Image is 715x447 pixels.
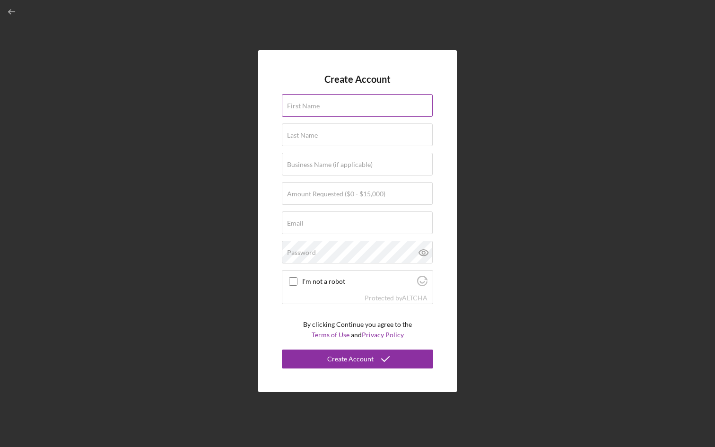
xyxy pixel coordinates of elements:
[365,294,427,302] div: Protected by
[417,280,427,288] a: Visit Altcha.org
[324,74,391,85] h4: Create Account
[287,161,373,168] label: Business Name (if applicable)
[402,294,427,302] a: Visit Altcha.org
[303,319,412,341] p: By clicking Continue you agree to the and
[287,102,320,110] label: First Name
[287,190,385,198] label: Amount Requested ($0 - $15,000)
[287,249,316,256] label: Password
[287,131,318,139] label: Last Name
[302,278,414,285] label: I'm not a robot
[282,350,433,368] button: Create Account
[327,350,374,368] div: Create Account
[287,219,304,227] label: Email
[362,331,404,339] a: Privacy Policy
[312,331,349,339] a: Terms of Use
